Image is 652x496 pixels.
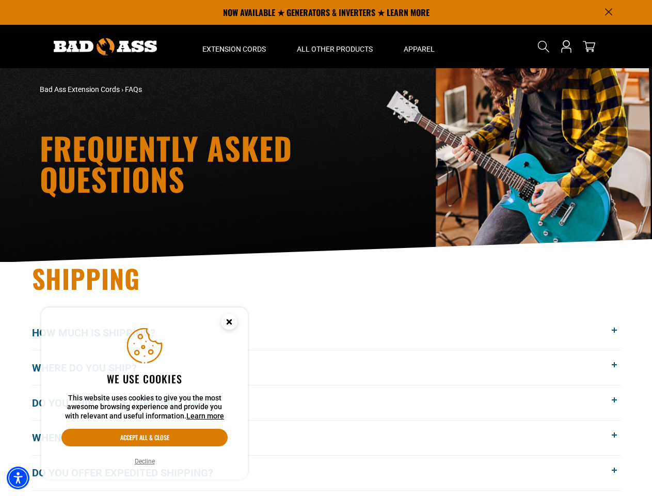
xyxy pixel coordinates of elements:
[61,394,228,421] p: This website uses cookies to give you the most awesome browsing experience and provide you with r...
[297,44,373,54] span: All Other Products
[61,429,228,446] button: Accept all & close
[40,85,120,94] a: Bad Ass Extension Cords
[32,325,171,340] span: How much is shipping?
[40,132,417,194] h1: Frequently Asked Questions
[32,360,152,376] span: Where do you ship?
[32,430,211,445] span: When will my order get here?
[121,85,123,94] span: ›
[132,456,158,467] button: Decline
[32,350,621,385] button: Where do you ship?
[388,25,450,68] summary: Apparel
[32,421,621,455] button: When will my order get here?
[7,467,29,489] div: Accessibility Menu
[211,307,248,339] button: Close this option
[125,85,142,94] span: FAQs
[32,395,234,411] span: Do you ship to [GEOGRAPHIC_DATA]?
[535,38,552,55] summary: Search
[54,38,157,55] img: Bad Ass Extension Cords
[32,385,621,420] button: Do you ship to [GEOGRAPHIC_DATA]?
[32,316,621,350] button: How much is shipping?
[32,456,621,490] button: Do you offer expedited shipping?
[186,412,224,420] a: This website uses cookies to give you the most awesome browsing experience and provide you with r...
[187,25,281,68] summary: Extension Cords
[61,372,228,385] h2: We use cookies
[32,259,140,297] span: Shipping
[202,44,266,54] span: Extension Cords
[281,25,388,68] summary: All Other Products
[404,44,435,54] span: Apparel
[40,84,417,95] nav: breadcrumbs
[41,307,248,480] aside: Cookie Consent
[581,40,597,53] a: cart
[558,25,575,68] a: Open this option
